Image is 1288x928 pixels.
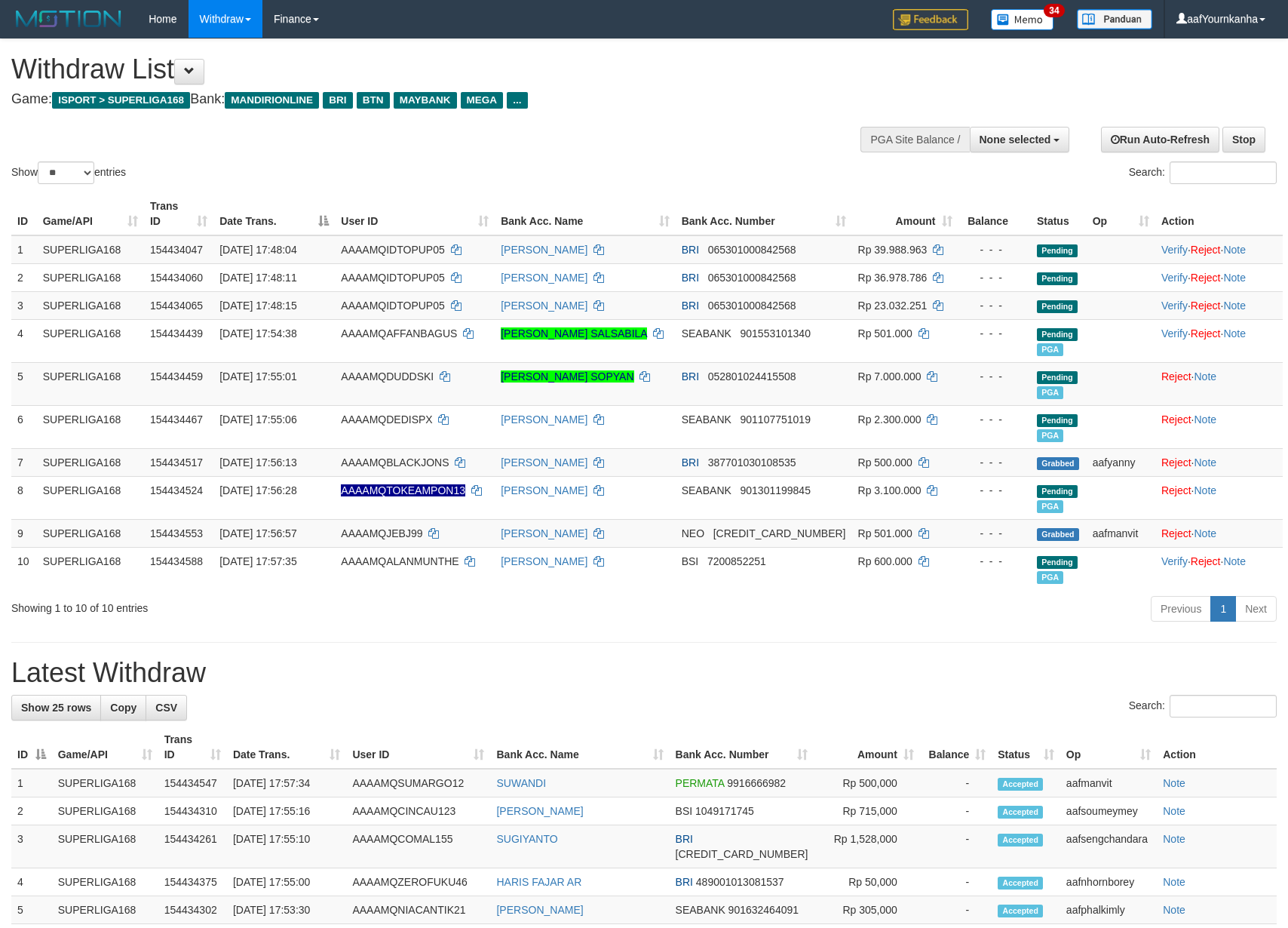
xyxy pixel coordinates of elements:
a: Reject [1191,555,1221,567]
td: AAAAMQNIACANTIK21 [346,896,490,924]
span: 154434065 [150,300,203,312]
a: Next [1235,596,1277,622]
td: [DATE] 17:53:30 [227,896,347,924]
button: None selected [970,127,1070,152]
span: Accepted [998,877,1043,890]
span: Rp 2.300.000 [858,413,922,426]
a: Note [1223,555,1246,567]
span: BSI [676,805,693,817]
a: Verify [1161,244,1188,256]
span: Rp 7.000.000 [858,370,922,383]
th: ID [11,192,37,235]
span: Copy 1049171745 to clipboard [695,805,754,817]
span: BRI [676,876,693,888]
th: Game/API: activate to sort column ascending [37,192,144,235]
a: [PERSON_NAME] [501,527,587,539]
td: · · [1155,263,1283,291]
td: aafsoumeymey [1060,797,1157,825]
span: AAAAMQDUDDSKI [341,370,434,383]
a: Reject [1161,484,1191,496]
td: SUPERLIGA168 [37,263,144,291]
span: SEABANK [682,413,731,426]
span: Rp 36.978.786 [858,272,928,284]
span: [DATE] 17:48:04 [219,244,296,256]
span: [DATE] 17:56:13 [219,456,296,469]
a: [PERSON_NAME] [501,484,587,496]
th: Action [1157,726,1277,769]
a: SUWANDI [496,777,546,789]
td: SUPERLIGA168 [52,825,158,868]
span: [DATE] 17:56:28 [219,484,296,496]
td: 6 [11,405,37,448]
th: Balance [958,192,1031,235]
td: SUPERLIGA168 [37,519,144,547]
span: 154434524 [150,484,203,496]
span: SEABANK [676,904,725,916]
span: 154434459 [150,370,203,383]
td: AAAAMQSUMARGO12 [346,769,490,797]
th: Bank Acc. Name: activate to sort column ascending [495,192,676,235]
span: MANDIRIONLINE [225,92,319,109]
span: [DATE] 17:55:06 [219,413,296,426]
span: Accepted [998,905,1043,917]
span: 34 [1044,4,1064,17]
span: Rp 501.000 [858,527,912,539]
a: Note [1223,272,1246,284]
span: Copy 901632464091 to clipboard [728,904,799,916]
span: Copy 052801024415508 to clipboard [708,370,796,383]
span: 154434553 [150,527,203,539]
span: AAAAMQIDTOPUP05 [341,300,444,312]
span: Grabbed [1037,457,1079,470]
td: Rp 305,000 [814,896,919,924]
a: Run Auto-Refresh [1101,127,1219,152]
span: AAAAMQIDTOPUP05 [341,244,444,256]
th: Amount: activate to sort column ascending [814,726,919,769]
span: [DATE] 17:57:35 [219,555,296,567]
span: BRI [682,272,699,284]
div: - - - [964,298,1025,313]
span: Rp 3.100.000 [858,484,922,496]
a: [PERSON_NAME] [501,244,587,256]
span: BRI [682,244,699,256]
td: Rp 1,528,000 [814,825,919,868]
td: 7 [11,448,37,476]
td: aafsengchandara [1060,825,1157,868]
a: [PERSON_NAME] SOPYAN [501,370,633,383]
td: · [1155,448,1283,476]
th: Status: activate to sort column ascending [992,726,1060,769]
td: · · [1155,319,1283,362]
td: 154434302 [158,896,227,924]
a: Reject [1191,244,1221,256]
label: Search: [1129,695,1277,718]
span: Copy 5859459216547801 to clipboard [713,527,846,539]
span: 154434467 [150,413,203,426]
a: 1 [1210,596,1236,622]
td: [DATE] 17:55:16 [227,797,347,825]
span: Pending [1037,300,1078,313]
th: Action [1155,192,1283,235]
td: SUPERLIGA168 [37,319,144,362]
a: [PERSON_NAME] [496,805,583,817]
a: Reject [1191,300,1221,312]
div: - - - [964,483,1025,498]
span: ... [507,92,527,109]
span: SEABANK [682,327,731,340]
input: Search: [1170,161,1277,184]
td: · · [1155,235,1283,264]
span: Marked by aafsengchandara [1037,429,1063,442]
a: Note [1223,327,1246,340]
span: Copy 489001013081537 to clipboard [696,876,784,888]
span: [DATE] 17:48:11 [219,272,296,284]
a: HARIS FAJAR AR [496,876,581,888]
td: aafnhornborey [1060,868,1157,896]
span: AAAAMQDEDISPX [341,413,432,426]
td: SUPERLIGA168 [37,476,144,519]
td: · [1155,405,1283,448]
span: Marked by aafsoumeymey [1037,571,1063,584]
span: BRI [682,300,699,312]
td: · [1155,519,1283,547]
td: 5 [11,362,37,405]
a: Reject [1161,456,1191,469]
td: SUPERLIGA168 [37,448,144,476]
td: SUPERLIGA168 [37,291,144,319]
